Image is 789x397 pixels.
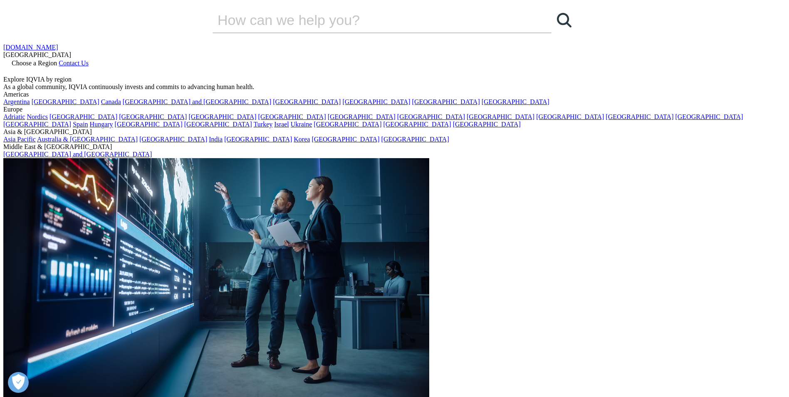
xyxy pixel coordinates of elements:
[381,136,449,143] a: [GEOGRAPHIC_DATA]
[59,60,89,67] a: Contact Us
[273,98,341,105] a: [GEOGRAPHIC_DATA]
[3,51,786,59] div: [GEOGRAPHIC_DATA]
[123,98,271,105] a: [GEOGRAPHIC_DATA] and [GEOGRAPHIC_DATA]
[294,136,310,143] a: Korea
[3,143,786,151] div: Middle East & [GEOGRAPHIC_DATA]
[213,7,528,32] input: 検索する
[3,151,152,158] a: [GEOGRAPHIC_DATA] and [GEOGRAPHIC_DATA]
[12,60,57,67] span: Choose a Region
[73,121,88,128] a: Spain
[3,98,30,105] a: Argentina
[139,136,207,143] a: [GEOGRAPHIC_DATA]
[188,113,256,120] a: [GEOGRAPHIC_DATA]
[3,91,786,98] div: Americas
[291,121,312,128] a: Ukraine
[258,113,326,120] a: [GEOGRAPHIC_DATA]
[254,121,273,128] a: Turkey
[3,44,58,51] a: [DOMAIN_NAME]
[536,113,604,120] a: [GEOGRAPHIC_DATA]
[209,136,223,143] a: India
[224,136,292,143] a: [GEOGRAPHIC_DATA]
[49,113,117,120] a: [GEOGRAPHIC_DATA]
[3,128,786,136] div: Asia & [GEOGRAPHIC_DATA]
[328,113,396,120] a: [GEOGRAPHIC_DATA]
[274,121,289,128] a: Israel
[482,98,549,105] a: [GEOGRAPHIC_DATA]
[3,83,786,91] div: As a global community, IQVIA continuously invests and commits to advancing human health.
[552,7,576,32] a: 検索する
[675,113,743,120] a: [GEOGRAPHIC_DATA]
[115,121,183,128] a: [GEOGRAPHIC_DATA]
[3,106,786,113] div: Europe
[27,113,48,120] a: Nordics
[119,113,187,120] a: [GEOGRAPHIC_DATA]
[314,121,381,128] a: [GEOGRAPHIC_DATA]
[101,98,121,105] a: Canada
[342,98,410,105] a: [GEOGRAPHIC_DATA]
[397,113,465,120] a: [GEOGRAPHIC_DATA]
[37,136,138,143] a: Australia & [GEOGRAPHIC_DATA]
[412,98,480,105] a: [GEOGRAPHIC_DATA]
[90,121,113,128] a: Hungary
[606,113,673,120] a: [GEOGRAPHIC_DATA]
[32,98,99,105] a: [GEOGRAPHIC_DATA]
[467,113,534,120] a: [GEOGRAPHIC_DATA]
[3,76,786,83] div: Explore IQVIA by region
[3,136,36,143] a: Asia Pacific
[184,121,252,128] a: [GEOGRAPHIC_DATA]
[453,121,521,128] a: [GEOGRAPHIC_DATA]
[312,136,379,143] a: [GEOGRAPHIC_DATA]
[383,121,451,128] a: [GEOGRAPHIC_DATA]
[8,372,29,393] button: 優先設定センターを開く
[3,113,25,120] a: Adriatic
[557,13,571,27] svg: Search
[3,121,71,128] a: [GEOGRAPHIC_DATA]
